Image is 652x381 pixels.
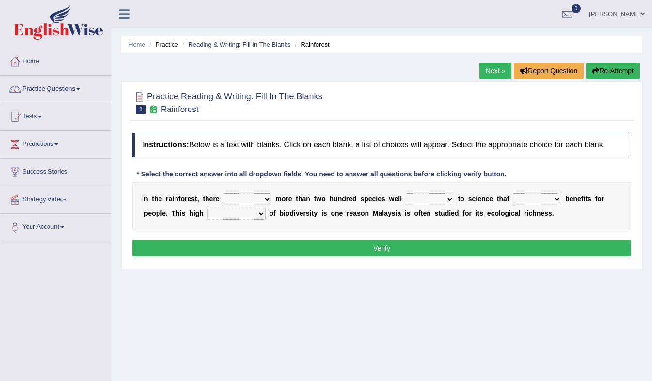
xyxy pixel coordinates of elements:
b: . [166,209,168,217]
b: n [537,209,541,217]
b: c [511,209,515,217]
b: t [497,195,499,203]
b: e [423,209,427,217]
b: d [445,209,449,217]
b: f [595,195,598,203]
b: e [209,195,213,203]
a: Home [128,41,145,48]
b: f [581,195,584,203]
b: l [398,195,400,203]
b: i [310,209,312,217]
b: s [588,195,591,203]
b: T [172,209,176,217]
a: Practice Questions [0,76,111,100]
b: i [584,195,586,203]
a: Home [0,48,111,72]
b: i [509,209,511,217]
h4: Below is a text with blanks. Click on each blank, a list of choices will appear. Select the appro... [132,133,631,157]
b: r [346,195,349,203]
b: l [160,209,162,217]
b: i [476,209,477,217]
b: n [144,195,148,203]
b: s [191,195,195,203]
a: Next » [479,63,511,79]
b: a [169,195,173,203]
b: t [421,209,423,217]
b: r [524,209,526,217]
b: e [577,195,581,203]
b: h [199,209,204,217]
b: i [449,209,451,217]
b: l [518,209,520,217]
b: o [269,209,273,217]
li: Practice [147,40,178,49]
b: n [481,195,486,203]
a: Tests [0,103,111,127]
b: e [350,209,353,217]
b: m [275,195,281,203]
div: * Select the correct answer into all dropdown fields. You need to answer all questions before cli... [132,169,510,179]
b: . [552,209,554,217]
b: e [477,195,481,203]
b: p [156,209,160,217]
b: y [314,209,318,217]
b: t [438,209,441,217]
b: r [286,195,288,203]
b: r [469,209,471,217]
b: f [178,195,181,203]
b: i [180,209,182,217]
b: e [288,195,292,203]
b: c [486,195,490,203]
b: s [357,209,361,217]
b: h [189,209,193,217]
b: e [216,195,220,203]
b: r [347,209,349,217]
b: e [300,209,303,217]
small: Exam occurring question [148,105,159,114]
b: h [154,195,159,203]
b: o [180,195,185,203]
b: a [384,209,388,217]
b: t [507,195,509,203]
b: d [352,195,357,203]
b: l [382,209,384,217]
b: e [349,195,352,203]
b: i [172,195,174,203]
b: n [306,195,310,203]
b: b [565,195,570,203]
b: u [334,195,338,203]
b: o [465,209,469,217]
b: y [388,209,392,217]
b: h [532,209,537,217]
b: n [573,195,578,203]
b: n [427,209,431,217]
b: s [435,209,439,217]
b: p [144,209,148,217]
b: o [460,195,464,203]
b: e [570,195,573,203]
b: i [193,209,195,217]
b: w [389,195,395,203]
a: Strategy Videos [0,186,111,210]
b: t [296,195,298,203]
b: b [279,209,284,217]
b: p [364,195,368,203]
b: i [405,209,407,217]
b: o [321,195,326,203]
b: e [395,195,398,203]
b: t [152,195,154,203]
b: o [501,209,505,217]
b: e [489,195,493,203]
b: s [382,195,385,203]
b: t [458,195,461,203]
b: e [339,209,343,217]
b: n [365,209,369,217]
b: s [468,195,472,203]
b: e [368,195,372,203]
b: o [361,209,365,217]
b: s [306,209,310,217]
b: i [321,209,323,217]
b: g [195,209,200,217]
h2: Practice Reading & Writing: Fill In The Blanks [132,90,323,114]
b: h [499,195,504,203]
